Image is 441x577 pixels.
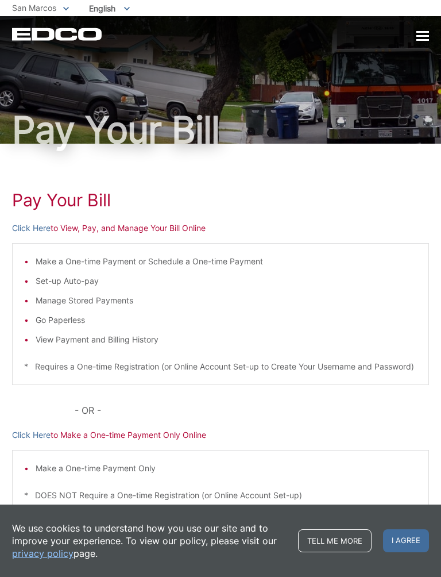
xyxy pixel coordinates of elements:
[12,429,429,441] p: to Make a One-time Payment Only Online
[36,255,417,268] li: Make a One-time Payment or Schedule a One-time Payment
[12,28,103,41] a: EDCD logo. Return to the homepage.
[12,547,73,560] a: privacy policy
[12,222,51,234] a: Click Here
[12,3,56,13] span: San Marcos
[24,489,417,502] p: * DOES NOT Require a One-time Registration (or Online Account Set-up)
[36,275,417,287] li: Set-up Auto-pay
[12,429,51,441] a: Click Here
[12,111,429,148] h1: Pay Your Bill
[12,222,429,234] p: to View, Pay, and Manage Your Bill Online
[36,314,417,326] li: Go Paperless
[298,529,372,552] a: Tell me more
[24,360,417,373] p: * Requires a One-time Registration (or Online Account Set-up to Create Your Username and Password)
[12,190,429,210] h1: Pay Your Bill
[383,529,429,552] span: I agree
[36,462,417,475] li: Make a One-time Payment Only
[12,522,287,560] p: We use cookies to understand how you use our site and to improve your experience. To view our pol...
[36,294,417,307] li: Manage Stored Payments
[75,402,429,418] p: - OR -
[36,333,417,346] li: View Payment and Billing History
